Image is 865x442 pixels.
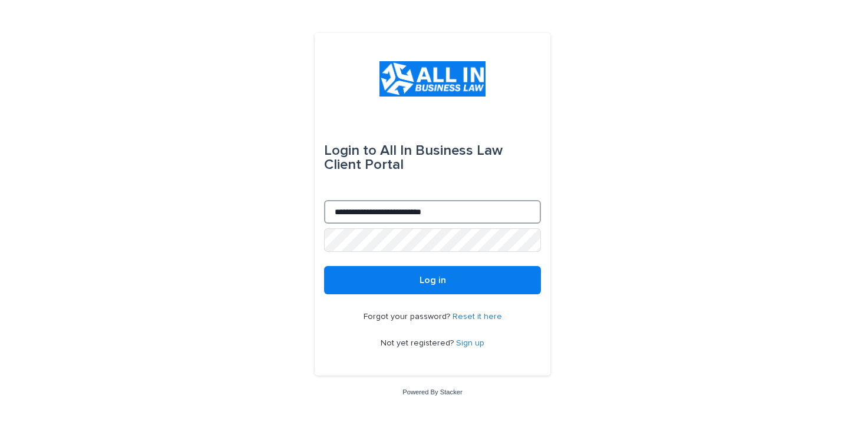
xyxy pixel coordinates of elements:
a: Powered By Stacker [402,388,462,396]
div: All In Business Law Client Portal [324,134,541,181]
span: Log in [420,275,446,285]
a: Reset it here [453,313,502,321]
a: Sign up [456,339,484,347]
img: tZFo3tXJTahZtpq23GXw [379,61,485,97]
button: Log in [324,266,541,294]
span: Forgot your password? [364,313,453,321]
span: Login to [324,144,377,158]
span: Not yet registered? [381,339,456,347]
